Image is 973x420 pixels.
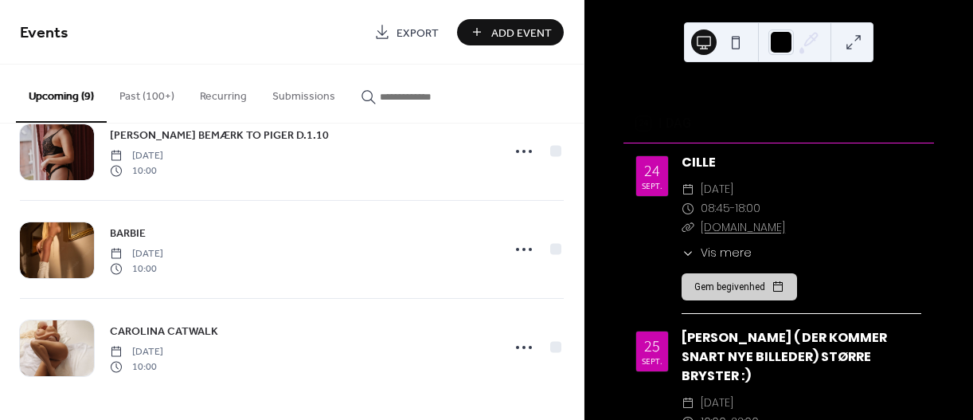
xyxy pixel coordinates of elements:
button: ​Vis mere [682,245,752,261]
span: Export [397,25,439,41]
button: Upcoming (9) [16,65,107,123]
span: BARBIE [110,226,146,242]
button: Add Event [457,19,564,45]
a: CILLE [682,153,716,171]
span: Events [20,18,68,49]
div: 24 [644,163,660,179]
span: 10:00 [110,163,163,178]
a: BARBIE [110,224,146,242]
a: Export [362,19,451,45]
span: Add Event [491,25,552,41]
div: sept. [642,182,662,190]
span: [DATE] [110,247,163,261]
div: ​ [682,180,694,199]
a: [PERSON_NAME] ( DER KOMMER SNART NYE BILLEDER) STØRRE BRYSTER :) [682,328,887,385]
div: ​ [682,245,694,261]
div: VAGTPLAN [623,85,934,104]
span: [DATE] [110,149,163,163]
div: ​ [682,394,694,413]
button: Gem begivenhed [682,273,797,300]
span: - [730,199,735,218]
div: sept. [642,357,662,365]
span: 10:00 [110,359,163,374]
div: ​ [682,199,694,218]
span: 18:00 [735,199,760,218]
span: [DATE] [701,394,733,413]
span: 10:00 [110,261,163,276]
a: CAROLINA CATWALK [110,322,218,340]
button: Recurring [187,65,260,121]
span: [DATE] [110,345,163,359]
span: Vis mere [701,245,752,261]
button: Submissions [260,65,348,121]
button: Past (100+) [107,65,187,121]
a: [PERSON_NAME] BEMÆRK TO PIGER D.1.10 [110,126,329,144]
span: [PERSON_NAME] BEMÆRK TO PIGER D.1.10 [110,128,329,144]
span: [DATE] [701,180,733,199]
div: 25 [644,338,660,354]
span: 08:45 [701,199,730,218]
span: CAROLINA CATWALK [110,324,218,340]
div: ​ [682,218,694,237]
a: [DOMAIN_NAME] [701,219,785,235]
